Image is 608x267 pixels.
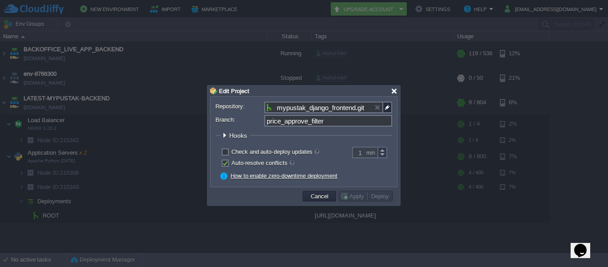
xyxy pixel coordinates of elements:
[369,192,392,200] button: Deploy
[340,192,367,200] button: Apply
[231,148,320,155] label: Check and auto-deploy updates
[231,160,295,166] label: Auto-resolve conflicts
[308,192,331,200] button: Cancel
[215,102,263,111] label: Repository:
[231,173,337,179] a: How to enable zero-downtime deployment
[366,147,377,158] div: min
[571,231,599,258] iframe: chat widget
[215,115,263,124] label: Branch:
[219,88,249,94] span: Edit Project
[229,132,249,139] span: Hooks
